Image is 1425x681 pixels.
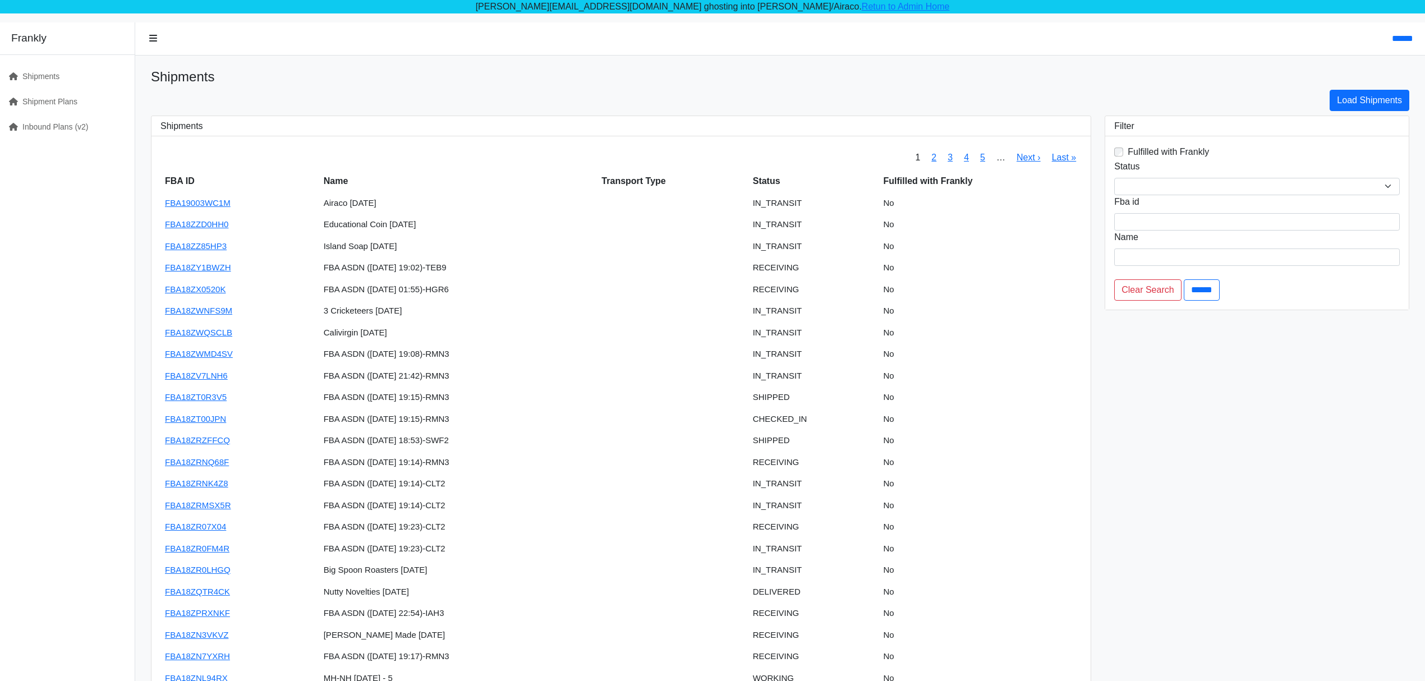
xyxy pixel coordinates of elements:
td: SHIPPED [748,430,879,452]
td: FBA ASDN ([DATE] 19:14)-CLT2 [319,473,597,495]
a: FBA18ZRMSX5R [165,500,231,510]
td: No [879,408,1082,430]
td: IN_TRANSIT [748,192,879,214]
td: FBA ASDN ([DATE] 01:55)-HGR6 [319,279,597,301]
td: Island Soap [DATE] [319,236,597,257]
a: FBA18ZWQSCLB [165,328,232,337]
a: FBA18ZY1BWZH [165,263,231,272]
td: RECEIVING [748,646,879,668]
td: No [879,581,1082,603]
td: No [879,452,1082,473]
td: IN_TRANSIT [748,236,879,257]
a: FBA18ZWNFS9M [165,306,232,315]
a: Next › [1017,153,1041,162]
nav: pager [909,145,1082,170]
td: No [879,279,1082,301]
td: IN_TRANSIT [748,365,879,387]
a: Clear Search [1114,279,1181,301]
td: FBA ASDN ([DATE] 19:14)-CLT2 [319,495,597,517]
td: No [879,257,1082,279]
td: FBA ASDN ([DATE] 18:53)-SWF2 [319,430,597,452]
td: Calivirgin [DATE] [319,322,597,344]
a: Load Shipments [1330,90,1409,111]
td: No [879,236,1082,257]
td: Educational Coin [DATE] [319,214,597,236]
td: No [879,365,1082,387]
h1: Shipments [151,69,1409,85]
td: No [879,473,1082,495]
label: Status [1114,160,1139,173]
td: FBA ASDN ([DATE] 19:14)-RMN3 [319,452,597,473]
td: No [879,343,1082,365]
td: IN_TRANSIT [748,473,879,495]
td: IN_TRANSIT [748,343,879,365]
td: No [879,538,1082,560]
a: 2 [931,153,936,162]
td: FBA ASDN ([DATE] 21:42)-RMN3 [319,365,597,387]
a: FBA18ZT0R3V5 [165,392,227,402]
a: FBA18ZX0520K [165,284,226,294]
span: … [991,145,1011,170]
a: FBA18ZR07X04 [165,522,226,531]
th: FBA ID [160,170,319,192]
td: IN_TRANSIT [748,538,879,560]
td: No [879,602,1082,624]
td: RECEIVING [748,602,879,624]
td: FBA ASDN ([DATE] 22:54)-IAH3 [319,602,597,624]
td: RECEIVING [748,257,879,279]
td: FBA ASDN ([DATE] 19:15)-RMN3 [319,408,597,430]
th: Fulfilled with Frankly [879,170,1082,192]
a: FBA18ZPRXNKF [165,608,230,618]
a: 5 [980,153,985,162]
a: FBA18ZZD0HH0 [165,219,228,229]
th: Status [748,170,879,192]
a: FBA18ZN3VKVZ [165,630,228,639]
a: FBA18ZN7YXRH [165,651,230,661]
td: No [879,300,1082,322]
td: RECEIVING [748,516,879,538]
td: SHIPPED [748,386,879,408]
a: Retun to Admin Home [862,2,950,11]
td: RECEIVING [748,279,879,301]
a: FBA18ZR0LHGQ [165,565,231,574]
a: FBA18ZQTR4CK [165,587,230,596]
label: Fulfilled with Frankly [1128,145,1209,159]
a: Last » [1052,153,1077,162]
td: 3 Cricketeers [DATE] [319,300,597,322]
td: No [879,386,1082,408]
td: No [879,624,1082,646]
td: [PERSON_NAME] Made [DATE] [319,624,597,646]
a: FBA18ZV7LNH6 [165,371,228,380]
h3: Shipments [160,121,1082,131]
td: IN_TRANSIT [748,300,879,322]
td: IN_TRANSIT [748,495,879,517]
td: FBA ASDN ([DATE] 19:23)-CLT2 [319,516,597,538]
a: FBA19003WC1M [165,198,231,208]
td: No [879,192,1082,214]
td: No [879,430,1082,452]
td: Nutty Novelties [DATE] [319,581,597,603]
a: FBA18ZRZFFCQ [165,435,230,445]
td: FBA ASDN ([DATE] 19:02)-TEB9 [319,257,597,279]
h3: Filter [1114,121,1400,131]
label: Fba id [1114,195,1139,209]
td: IN_TRANSIT [748,322,879,344]
td: RECEIVING [748,624,879,646]
td: IN_TRANSIT [748,559,879,581]
td: Airaco [DATE] [319,192,597,214]
td: FBA ASDN ([DATE] 19:17)-RMN3 [319,646,597,668]
td: No [879,322,1082,344]
td: No [879,214,1082,236]
td: CHECKED_IN [748,408,879,430]
a: 3 [948,153,953,162]
label: Name [1114,231,1138,244]
a: FBA18ZWMD4SV [165,349,233,358]
td: FBA ASDN ([DATE] 19:08)-RMN3 [319,343,597,365]
a: FBA18ZT00JPN [165,414,226,424]
td: No [879,516,1082,538]
td: Big Spoon Roasters [DATE] [319,559,597,581]
th: Name [319,170,597,192]
td: No [879,559,1082,581]
td: FBA ASDN ([DATE] 19:23)-CLT2 [319,538,597,560]
span: 1 [909,145,926,170]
